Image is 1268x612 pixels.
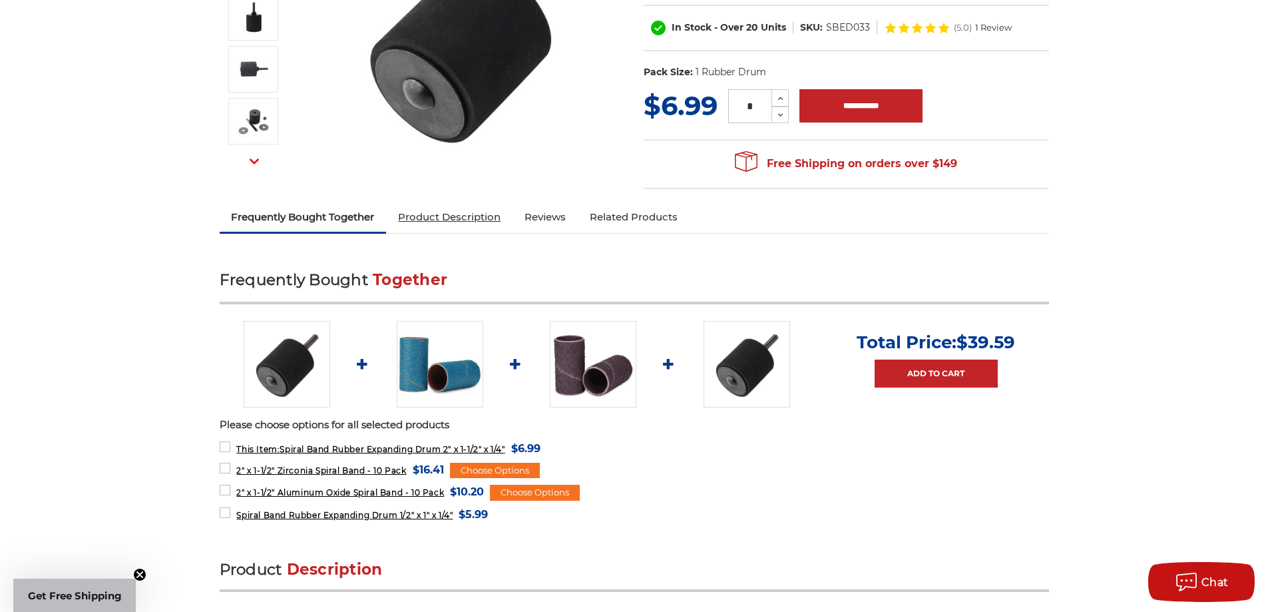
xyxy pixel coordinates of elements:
[875,360,998,388] a: Add to Cart
[386,202,513,232] a: Product Description
[644,65,693,79] dt: Pack Size:
[672,21,712,33] span: In Stock
[954,23,972,32] span: (5.0)
[714,21,743,33] span: - Over
[975,23,1012,32] span: 1 Review
[513,202,578,232] a: Reviews
[237,53,270,86] img: Side profile of Empire Abrasives' 2 inch x 1-1/2 inch rubber drum, compatible with high-speed die...
[220,418,1049,433] p: Please choose options for all selected products
[13,579,136,612] div: Get Free ShippingClose teaser
[236,444,505,454] span: Spiral Band Rubber Expanding Drum 2" x 1-1/2" x 1/4"
[237,105,270,138] img: Disassembled view of Empire Abrasives' 2 inch x 1-1/2 inch rubber expanding drum for die grinders.
[746,21,758,33] span: 20
[490,485,580,501] div: Choose Options
[28,589,122,602] span: Get Free Shipping
[237,1,270,34] img: Black Hawk 2 inch x 1-1/2 inch expanding rubber drum for spiral bands, ideal for professional met...
[236,487,444,497] span: 2" x 1-1/2" Aluminum Oxide Spiral Band - 10 Pack
[236,444,280,454] strong: This Item:
[238,147,270,176] button: Next
[1201,576,1229,589] span: Chat
[761,21,786,33] span: Units
[800,21,823,35] dt: SKU:
[236,510,453,520] span: Spiral Band Rubber Expanding Drum 1/2" x 1" x 1/4"
[857,332,1015,353] p: Total Price:
[956,332,1015,353] span: $39.59
[1148,562,1255,602] button: Chat
[413,461,444,479] span: $16.41
[735,151,957,177] span: Free Shipping on orders over $149
[220,202,387,232] a: Frequently Bought Together
[696,65,766,79] dd: 1 Rubber Drum
[220,270,368,289] span: Frequently Bought
[826,21,870,35] dd: SBED033
[511,440,540,458] span: $6.99
[459,505,488,523] span: $5.99
[220,560,282,579] span: Product
[133,568,146,581] button: Close teaser
[578,202,690,232] a: Related Products
[244,321,330,408] img: Angled profile of Black Hawk 2 inch x 1-1/2 inch expanding drum, optimal for metal finishing tasks.
[450,483,484,501] span: $10.20
[287,560,383,579] span: Description
[373,270,447,289] span: Together
[236,465,406,475] span: 2" x 1-1/2" Zirconia Spiral Band - 10 Pack
[450,463,540,479] div: Choose Options
[644,89,718,122] span: $6.99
